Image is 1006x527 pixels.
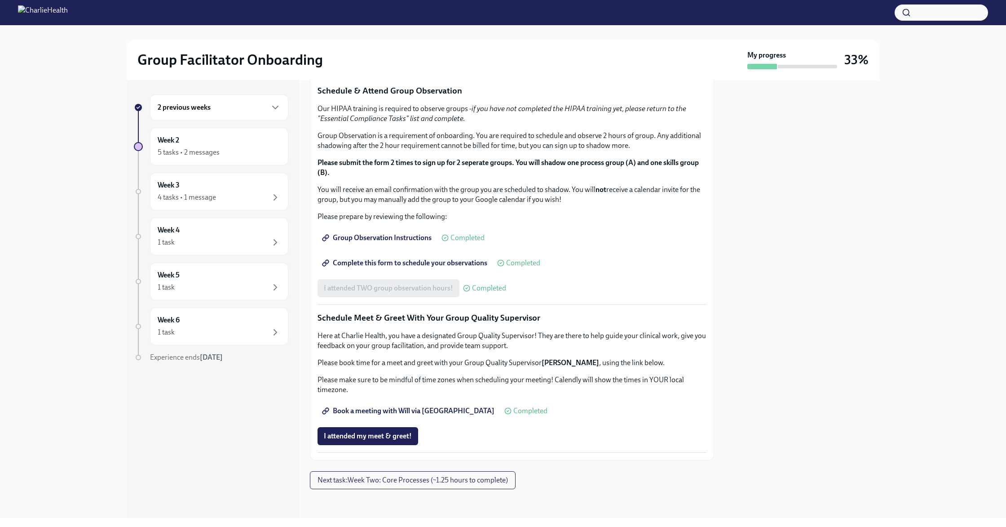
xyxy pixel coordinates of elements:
p: Schedule & Attend Group Observation [318,85,706,97]
strong: [DATE] [200,353,223,362]
span: Experience ends [150,353,223,362]
span: Group Observation Instructions [324,233,432,242]
strong: Please submit the form 2 times to sign up for 2 seperate groups. You will shadow one process grou... [318,158,699,177]
a: Week 51 task [134,263,288,300]
h6: Week 6 [158,315,180,325]
h2: Group Facilitator Onboarding [137,51,323,69]
button: I attended my meet & greet! [318,427,418,445]
p: Here at Charlie Health, you have a designated Group Quality Supervisor! They are there to help gu... [318,331,706,351]
h6: Week 3 [158,180,180,190]
h6: Week 5 [158,270,180,280]
a: Week 41 task [134,218,288,255]
p: Please book time for a meet and greet with your Group Quality Supervisor , using the link below. [318,358,706,368]
a: Week 61 task [134,308,288,345]
p: Please prepare by reviewing the following: [318,212,706,222]
span: Completed [450,234,485,241]
div: 4 tasks • 1 message [158,192,216,202]
strong: My progress [747,50,786,60]
h6: Week 4 [158,225,180,235]
div: 5 tasks • 2 messages [158,147,220,157]
img: CharlieHealth [18,5,68,20]
a: Week 34 tasks • 1 message [134,173,288,210]
h3: 33% [844,52,869,68]
span: Complete this form to schedule your observations [324,259,487,268]
a: Complete this form to schedule your observations [318,254,494,272]
h6: Week 2 [158,135,179,145]
span: Completed [513,407,547,415]
div: 1 task [158,327,175,337]
em: if you have not completed the HIPAA training yet, please return to the "Essential Compliance Task... [318,104,686,123]
strong: [PERSON_NAME] [542,358,599,367]
span: Completed [472,285,506,292]
p: You will receive an email confirmation with the group you are scheduled to shadow. You will recei... [318,185,706,205]
span: Book a meeting with Will via [GEOGRAPHIC_DATA] [324,406,494,415]
button: Next task:Week Two: Core Processes (~1.25 hours to complete) [310,471,516,489]
div: 1 task [158,237,175,247]
p: Please make sure to be mindful of time zones when scheduling your meeting! Calendly will show the... [318,375,706,395]
span: Next task : Week Two: Core Processes (~1.25 hours to complete) [318,476,508,485]
div: 2 previous weeks [150,94,288,121]
a: Book a meeting with Will via [GEOGRAPHIC_DATA] [318,402,501,420]
div: 1 task [158,282,175,292]
p: Our HIPAA training is required to observe groups - [318,104,706,124]
span: I attended my meet & greet! [324,432,412,441]
strong: not [596,185,606,194]
h6: 2 previous weeks [158,103,211,112]
span: Completed [506,259,540,267]
p: Schedule Meet & Greet With Your Group Quality Supervisor [318,312,706,324]
a: Week 25 tasks • 2 messages [134,128,288,165]
p: Group Observation is a requirement of onboarding. You are required to schedule and observe 2 hour... [318,131,706,151]
a: Group Observation Instructions [318,229,438,247]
